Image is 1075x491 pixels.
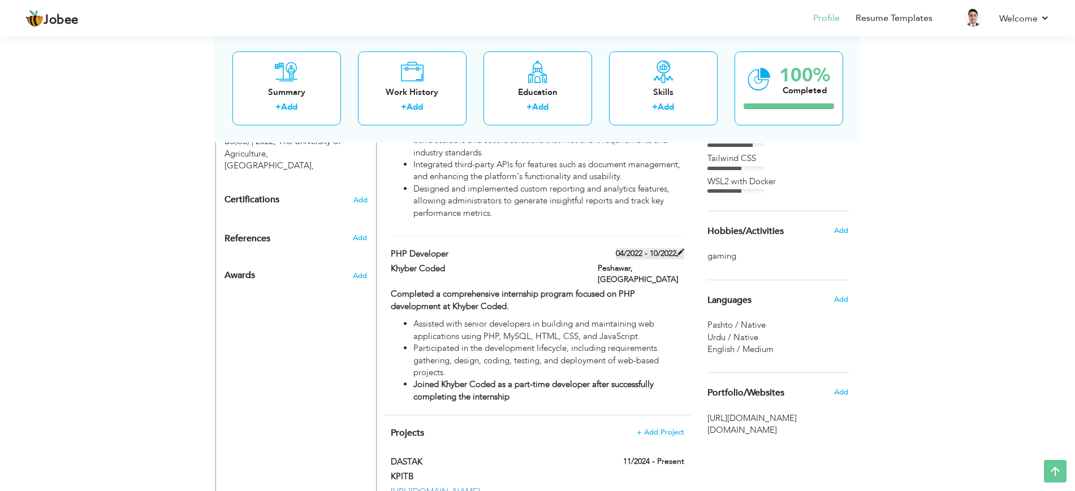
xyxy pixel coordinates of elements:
[391,427,684,438] h4: This helps to highlight the project, tools and skills you have worked on.
[707,280,849,356] div: Show your familiar languages.
[707,176,849,188] div: WSL2 with Docker
[707,388,784,398] span: Portfolio/Websites
[391,288,635,311] strong: Completed a comprehensive internship program focused on PHP development at Khyber Coded.
[25,10,79,28] a: Jobee
[834,387,848,397] span: Add
[225,193,279,206] span: Certifications
[707,227,784,237] span: Hobbies/Activities
[413,342,684,379] li: Participated in the development lifecycle, including requirements gathering, design, coding, test...
[391,427,424,439] span: Projects
[707,296,752,306] span: Languages
[652,101,658,113] label: +
[707,153,849,164] div: Tailwind CSS
[834,294,848,305] span: Add
[707,250,739,262] span: gaming
[707,332,758,343] span: Urdu / Native
[413,159,684,183] li: Integrated third-party APIs for features such as document management, and enhancing the platform'...
[834,225,848,236] span: Add
[353,233,367,243] span: Add
[407,101,423,112] a: Add
[493,86,583,98] div: Education
[779,66,830,84] div: 100%
[532,101,549,112] a: Add
[618,86,709,98] div: Skills
[598,263,684,285] label: Peshawar, [GEOGRAPHIC_DATA]
[216,136,376,172] div: BS(CS), 2022
[637,428,684,436] span: + Add Project
[413,183,684,219] li: Designed and implemented custom reporting and analytics features, allowing administrators to gene...
[241,86,332,98] div: Summary
[367,86,457,98] div: Work History
[707,344,774,355] span: English / Medium
[216,259,376,286] div: Add the awards you’ve earned.
[401,101,407,113] label: +
[275,101,281,113] label: +
[225,234,270,244] span: References
[216,233,376,250] div: Add the reference.
[391,263,581,275] label: Khyber Coded
[707,319,766,331] span: Pashto / Native
[391,456,581,468] label: DASTAK
[391,248,581,260] label: PHP Developer
[813,12,840,25] a: Profile
[779,84,830,96] div: Completed
[413,318,684,342] li: Assisted with senior developers in building and maintaining web applications using PHP, MySQL, HT...
[353,271,367,281] span: Add
[856,12,932,25] a: Resume Templates
[699,373,857,412] div: Share your links of online work
[391,471,581,483] label: KPITB
[353,196,368,204] span: Add the certifications you’ve earned.
[25,10,44,28] img: jobee.io
[699,211,857,251] div: Share some of your professional and personal interests.
[44,14,79,27] span: Jobee
[526,101,532,113] label: +
[658,101,674,112] a: Add
[964,8,982,27] img: Profile Img
[707,412,849,437] span: [URL][DOMAIN_NAME][DOMAIN_NAME]
[225,136,340,171] span: The University of Agriculture, [GEOGRAPHIC_DATA],
[999,12,1050,25] a: Welcome
[281,101,297,112] a: Add
[616,248,684,259] label: 04/2022 - 10/2022
[623,456,684,467] label: 11/2024 - Present
[413,379,654,402] strong: Joined Khyber Coded as a part-time developer after successfully completing the internship
[225,271,255,281] span: Awards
